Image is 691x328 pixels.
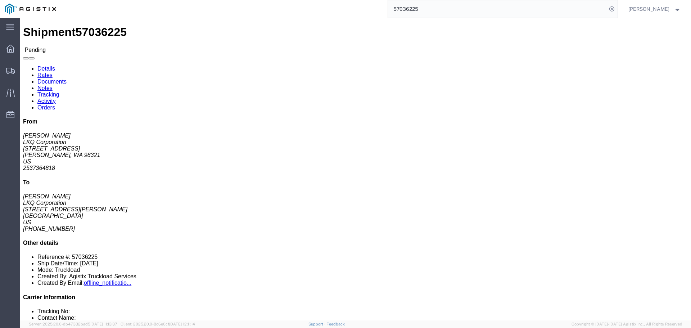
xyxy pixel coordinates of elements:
[326,322,345,326] a: Feedback
[572,321,682,327] span: Copyright © [DATE]-[DATE] Agistix Inc., All Rights Reserved
[20,18,691,320] iframe: FS Legacy Container
[29,322,117,326] span: Server: 2025.20.0-db47332bad5
[308,322,326,326] a: Support
[169,322,195,326] span: [DATE] 12:11:14
[628,5,681,13] button: [PERSON_NAME]
[388,0,607,18] input: Search for shipment number, reference number
[5,4,56,14] img: logo
[121,322,195,326] span: Client: 2025.20.0-8c6e0cf
[628,5,669,13] span: Douglas Harris
[90,322,117,326] span: [DATE] 11:13:37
